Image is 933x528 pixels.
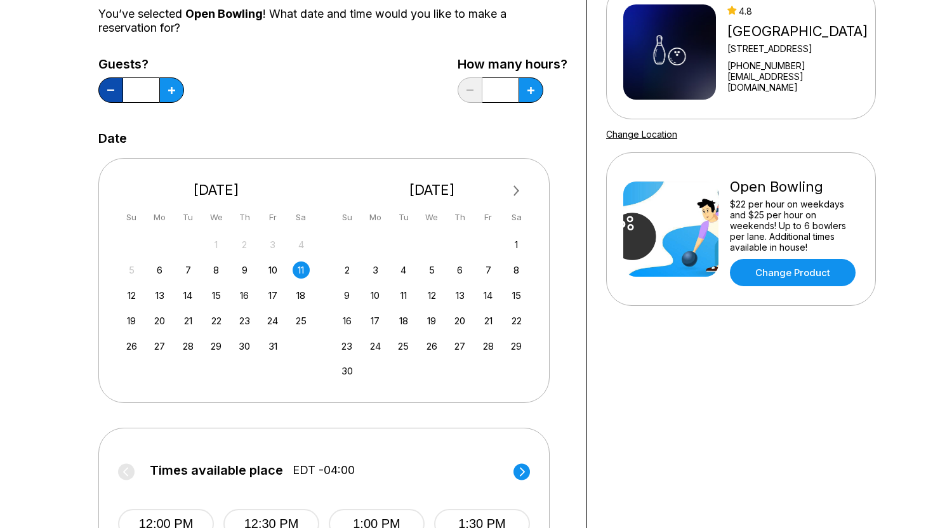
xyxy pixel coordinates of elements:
div: We [208,209,225,226]
div: Choose Friday, November 14th, 2025 [480,287,497,304]
div: [STREET_ADDRESS] [727,43,870,54]
div: [PHONE_NUMBER] [727,60,870,71]
div: Choose Saturday, October 18th, 2025 [293,287,310,304]
div: Choose Thursday, October 9th, 2025 [236,261,253,279]
div: Choose Sunday, November 2nd, 2025 [338,261,355,279]
div: Choose Sunday, November 23rd, 2025 [338,338,355,355]
div: Choose Tuesday, November 4th, 2025 [395,261,412,279]
div: Choose Sunday, October 19th, 2025 [123,312,140,329]
div: Not available Sunday, October 5th, 2025 [123,261,140,279]
div: Choose Monday, November 17th, 2025 [367,312,384,329]
div: Choose Wednesday, October 22nd, 2025 [208,312,225,329]
button: Next Month [506,181,527,201]
div: $22 per hour on weekdays and $25 per hour on weekends! Up to 6 bowlers per lane. Additional times... [730,199,859,253]
div: Choose Thursday, November 13th, 2025 [451,287,468,304]
div: Choose Wednesday, November 19th, 2025 [423,312,440,329]
span: EDT -04:00 [293,463,355,477]
div: Not available Wednesday, October 1st, 2025 [208,236,225,253]
div: [GEOGRAPHIC_DATA] [727,23,870,40]
div: Choose Thursday, November 20th, 2025 [451,312,468,329]
div: Choose Wednesday, October 8th, 2025 [208,261,225,279]
div: Choose Monday, November 10th, 2025 [367,287,384,304]
div: Fr [480,209,497,226]
div: Choose Saturday, November 22nd, 2025 [508,312,525,329]
div: Choose Tuesday, October 14th, 2025 [180,287,197,304]
div: Choose Thursday, October 23rd, 2025 [236,312,253,329]
div: month 2025-11 [337,235,527,380]
div: Choose Monday, October 13th, 2025 [151,287,168,304]
div: Choose Sunday, October 26th, 2025 [123,338,140,355]
div: Choose Tuesday, October 28th, 2025 [180,338,197,355]
div: Choose Friday, November 28th, 2025 [480,338,497,355]
div: Choose Saturday, November 1st, 2025 [508,236,525,253]
div: Not available Saturday, October 4th, 2025 [293,236,310,253]
div: Choose Sunday, November 16th, 2025 [338,312,355,329]
div: Choose Monday, October 20th, 2025 [151,312,168,329]
div: Choose Wednesday, November 12th, 2025 [423,287,440,304]
div: Choose Thursday, November 6th, 2025 [451,261,468,279]
div: Choose Friday, October 24th, 2025 [264,312,281,329]
div: Choose Tuesday, November 11th, 2025 [395,287,412,304]
div: Choose Saturday, November 29th, 2025 [508,338,525,355]
div: Choose Monday, November 3rd, 2025 [367,261,384,279]
img: Open Bowling [623,181,718,277]
label: Date [98,131,127,145]
div: We [423,209,440,226]
div: Mo [151,209,168,226]
div: Tu [180,209,197,226]
div: Choose Friday, October 31st, 2025 [264,338,281,355]
div: Th [236,209,253,226]
div: Choose Wednesday, October 15th, 2025 [208,287,225,304]
label: Guests? [98,57,184,71]
div: Choose Friday, October 10th, 2025 [264,261,281,279]
div: Choose Monday, October 6th, 2025 [151,261,168,279]
div: Choose Thursday, November 27th, 2025 [451,338,468,355]
div: Choose Saturday, October 11th, 2025 [293,261,310,279]
label: How many hours? [458,57,567,71]
div: Su [338,209,355,226]
div: Not available Thursday, October 2nd, 2025 [236,236,253,253]
div: Su [123,209,140,226]
div: Choose Tuesday, October 7th, 2025 [180,261,197,279]
div: You’ve selected ! What date and time would you like to make a reservation for? [98,7,567,35]
div: Choose Sunday, November 9th, 2025 [338,287,355,304]
img: Midway Berkeley Springs [623,4,716,100]
div: Fr [264,209,281,226]
div: Choose Saturday, November 8th, 2025 [508,261,525,279]
div: Choose Friday, October 17th, 2025 [264,287,281,304]
div: Choose Thursday, October 30th, 2025 [236,338,253,355]
div: Sa [508,209,525,226]
div: Choose Tuesday, November 25th, 2025 [395,338,412,355]
div: month 2025-10 [121,235,312,355]
div: Choose Friday, November 7th, 2025 [480,261,497,279]
span: Times available place [150,463,283,477]
div: Choose Monday, October 27th, 2025 [151,338,168,355]
div: Choose Thursday, October 16th, 2025 [236,287,253,304]
a: Change Location [606,129,677,140]
div: Mo [367,209,384,226]
div: Choose Saturday, November 15th, 2025 [508,287,525,304]
div: Choose Tuesday, October 21st, 2025 [180,312,197,329]
div: Choose Tuesday, November 18th, 2025 [395,312,412,329]
div: Choose Wednesday, October 29th, 2025 [208,338,225,355]
div: [DATE] [118,181,315,199]
div: Sa [293,209,310,226]
div: Not available Friday, October 3rd, 2025 [264,236,281,253]
div: Choose Friday, November 21st, 2025 [480,312,497,329]
div: Choose Wednesday, November 5th, 2025 [423,261,440,279]
a: Change Product [730,259,856,286]
a: [EMAIL_ADDRESS][DOMAIN_NAME] [727,71,870,93]
div: Tu [395,209,412,226]
div: Choose Wednesday, November 26th, 2025 [423,338,440,355]
div: Choose Sunday, November 30th, 2025 [338,362,355,379]
div: Choose Saturday, October 25th, 2025 [293,312,310,329]
div: Choose Monday, November 24th, 2025 [367,338,384,355]
div: Th [451,209,468,226]
div: 4.8 [727,6,870,16]
div: Choose Sunday, October 12th, 2025 [123,287,140,304]
span: Open Bowling [185,7,263,20]
div: Open Bowling [730,178,859,195]
div: [DATE] [334,181,531,199]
